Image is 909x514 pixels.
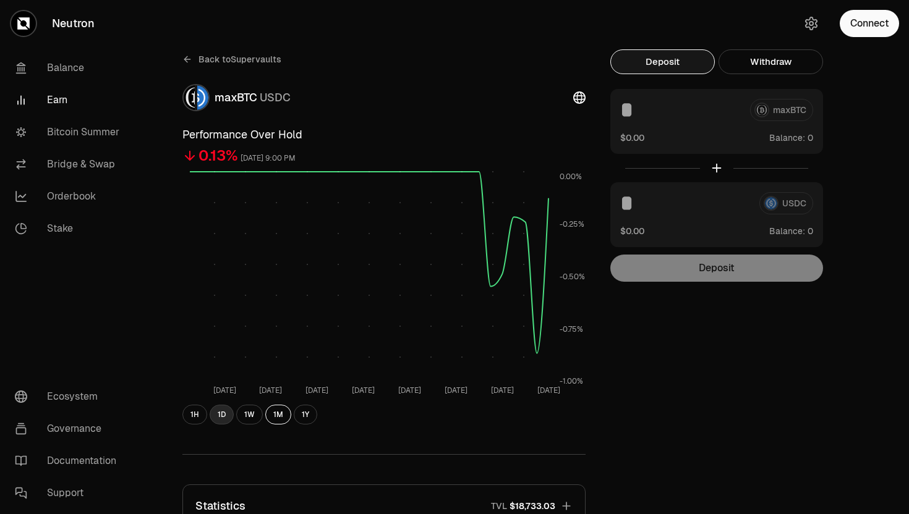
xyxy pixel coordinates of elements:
[184,85,195,110] img: maxBTC Logo
[5,148,134,180] a: Bridge & Swap
[537,385,560,395] tspan: [DATE]
[5,84,134,116] a: Earn
[352,385,375,395] tspan: [DATE]
[5,413,134,445] a: Governance
[182,405,207,424] button: 1H
[510,500,555,512] span: $18,733.03
[445,385,467,395] tspan: [DATE]
[197,85,208,110] img: USDC Logo
[719,49,823,74] button: Withdraw
[769,225,805,237] span: Balance:
[610,49,715,74] button: Deposit
[560,272,585,282] tspan: -0.50%
[260,90,291,104] span: USDC
[5,477,134,509] a: Support
[259,385,282,395] tspan: [DATE]
[560,324,583,334] tspan: -0.75%
[560,376,583,386] tspan: -1.00%
[5,180,134,213] a: Orderbook
[5,116,134,148] a: Bitcoin Summer
[210,405,234,424] button: 1D
[5,213,134,245] a: Stake
[5,52,134,84] a: Balance
[769,132,805,144] span: Balance:
[560,219,584,229] tspan: -0.25%
[491,385,514,395] tspan: [DATE]
[620,224,644,237] button: $0.00
[5,445,134,477] a: Documentation
[294,405,317,424] button: 1Y
[398,385,421,395] tspan: [DATE]
[241,151,296,166] div: [DATE] 9:00 PM
[182,126,586,143] h3: Performance Over Hold
[213,385,236,395] tspan: [DATE]
[198,53,281,65] span: Back to Supervaults
[198,146,238,166] div: 0.13%
[305,385,328,395] tspan: [DATE]
[5,381,134,413] a: Ecosystem
[840,10,899,37] button: Connect
[491,500,507,512] p: TVL
[265,405,291,424] button: 1M
[182,49,281,69] a: Back toSupervaults
[215,89,291,106] div: maxBTC
[560,172,582,182] tspan: 0.00%
[236,405,263,424] button: 1W
[620,131,644,144] button: $0.00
